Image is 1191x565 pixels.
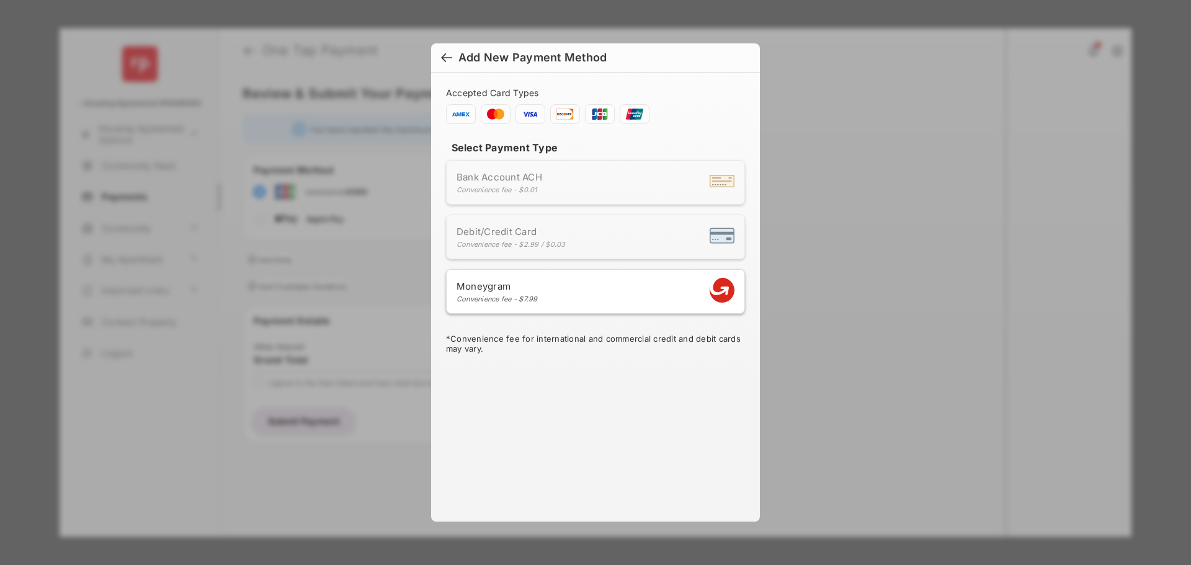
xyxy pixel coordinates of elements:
span: Bank Account ACH [457,171,542,183]
div: Convenience fee - $0.01 [457,185,542,194]
span: Accepted Card Types [446,87,544,98]
h4: Select Payment Type [446,141,745,154]
span: Moneygram [457,280,538,292]
div: Add New Payment Method [458,51,607,65]
span: Debit/Credit Card [457,226,566,238]
div: Convenience fee - $7.99 [457,295,538,303]
div: Convenience fee - $2.99 / $0.03 [457,240,566,249]
div: * Convenience fee for international and commercial credit and debit cards may vary. [446,334,745,356]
